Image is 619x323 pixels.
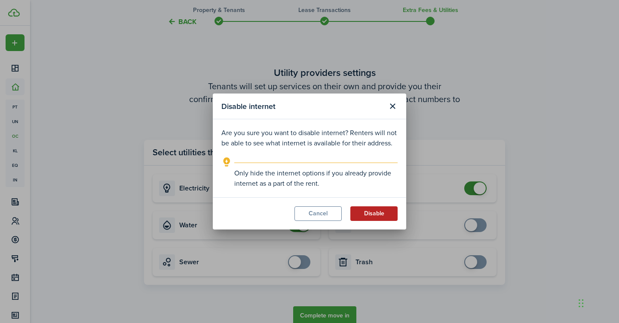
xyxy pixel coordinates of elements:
iframe: Chat Widget [576,282,619,323]
explanation-description: Only hide the internet options if you already provide internet as a part of the rent. [234,168,398,189]
div: Drag [579,290,584,316]
button: Disable [350,206,398,221]
i: outline [221,157,232,167]
button: Close modal [385,99,400,114]
p: Are you sure you want to disable internet? Renters will not be able to see what internet is avail... [221,128,398,148]
modal-title: Disable internet [221,98,383,115]
button: Cancel [294,206,342,221]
